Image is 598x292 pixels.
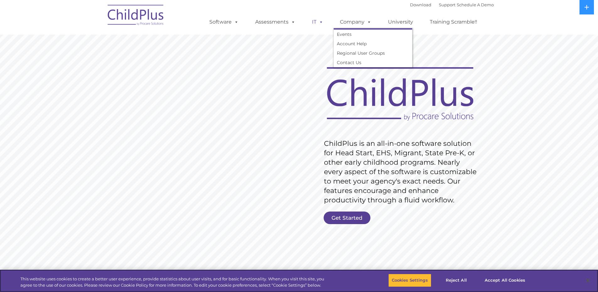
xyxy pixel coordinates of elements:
a: Schedule A Demo [457,2,494,7]
a: IT [306,16,330,28]
a: Company [334,16,378,28]
a: Get Started [324,212,370,224]
a: Download [410,2,431,7]
a: Training Scramble!! [423,16,483,28]
font: | [410,2,494,7]
button: Accept All Cookies [481,274,529,287]
a: Account Help [334,39,412,48]
a: Contact Us [334,58,412,67]
a: Support [439,2,455,7]
a: Software [203,16,245,28]
rs-layer: ChildPlus is an all-in-one software solution for Head Start, EHS, Migrant, State Pre-K, or other ... [324,139,480,205]
a: Events [334,30,412,39]
div: This website uses cookies to create a better user experience, provide statistics about user visit... [20,276,329,288]
a: Assessments [249,16,302,28]
a: Regional User Groups [334,48,412,58]
button: Close [581,273,595,287]
a: University [382,16,419,28]
img: ChildPlus by Procare Solutions [105,0,167,32]
button: Reject All [437,274,476,287]
button: Cookies Settings [388,274,431,287]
